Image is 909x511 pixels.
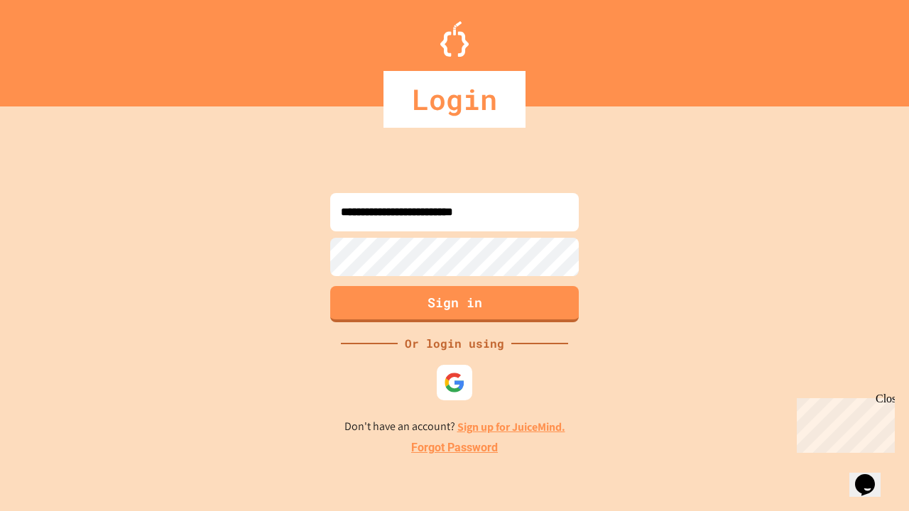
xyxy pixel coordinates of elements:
div: Login [383,71,526,128]
div: Or login using [398,335,511,352]
a: Forgot Password [411,439,498,456]
p: Don't have an account? [344,418,565,436]
iframe: chat widget [791,392,895,453]
a: Sign up for JuiceMind. [457,419,565,434]
iframe: chat widget [849,454,895,497]
img: google-icon.svg [444,372,465,393]
div: Chat with us now!Close [6,6,98,90]
button: Sign in [330,286,579,322]
img: Logo.svg [440,21,469,57]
